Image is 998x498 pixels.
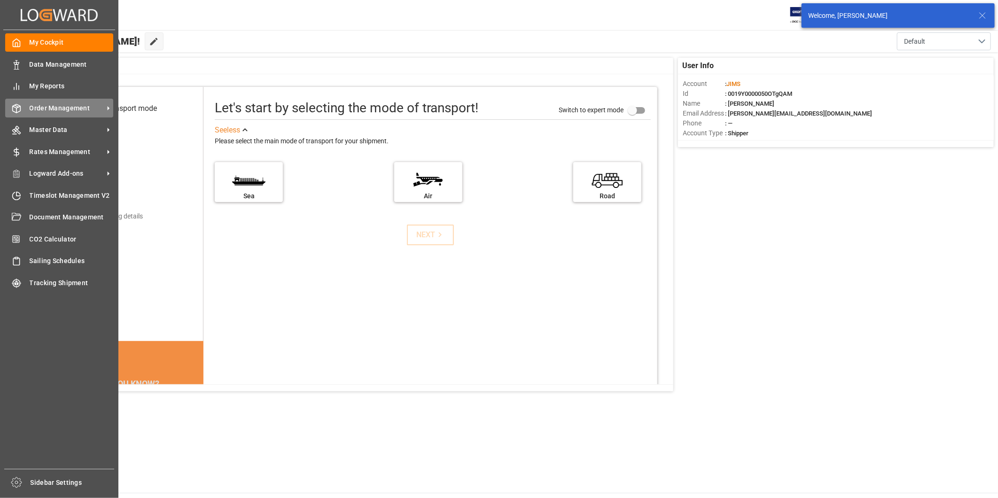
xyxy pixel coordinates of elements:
[84,211,143,221] div: Add shipping details
[30,125,104,135] span: Master Data
[683,128,725,138] span: Account Type
[30,278,114,288] span: Tracking Shipment
[39,32,140,50] span: Hello [PERSON_NAME]!
[683,99,725,109] span: Name
[5,252,113,270] a: Sailing Schedules
[30,147,104,157] span: Rates Management
[215,124,240,136] div: See less
[30,191,114,201] span: Timeslot Management V2
[5,208,113,226] a: Document Management
[30,234,114,244] span: CO2 Calculator
[31,478,115,488] span: Sidebar Settings
[5,77,113,95] a: My Reports
[30,103,104,113] span: Order Management
[30,212,114,222] span: Document Management
[30,81,114,91] span: My Reports
[559,106,624,114] span: Switch to expert mode
[683,109,725,118] span: Email Address
[407,225,454,245] button: NEXT
[726,80,741,87] span: JIMS
[5,55,113,73] a: Data Management
[53,374,204,394] div: DID YOU KNOW?
[725,80,741,87] span: :
[683,118,725,128] span: Phone
[5,33,113,52] a: My Cockpit
[30,60,114,70] span: Data Management
[790,7,823,23] img: Exertis%20JAM%20-%20Email%20Logo.jpg_1722504956.jpg
[399,191,458,201] div: Air
[808,11,970,21] div: Welcome, [PERSON_NAME]
[683,79,725,89] span: Account
[578,191,637,201] div: Road
[897,32,991,50] button: open menu
[683,89,725,99] span: Id
[683,60,714,71] span: User Info
[725,120,733,127] span: : —
[5,273,113,292] a: Tracking Shipment
[5,186,113,204] a: Timeslot Management V2
[215,98,478,118] div: Let's start by selecting the mode of transport!
[904,37,925,47] span: Default
[416,229,445,241] div: NEXT
[30,256,114,266] span: Sailing Schedules
[219,191,278,201] div: Sea
[725,100,774,107] span: : [PERSON_NAME]
[5,230,113,248] a: CO2 Calculator
[84,103,157,114] div: Select transport mode
[30,169,104,179] span: Logward Add-ons
[725,130,748,137] span: : Shipper
[215,136,650,147] div: Please select the main mode of transport for your shipment.
[725,90,792,97] span: : 0019Y0000050OTgQAM
[725,110,872,117] span: : [PERSON_NAME][EMAIL_ADDRESS][DOMAIN_NAME]
[30,38,114,47] span: My Cockpit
